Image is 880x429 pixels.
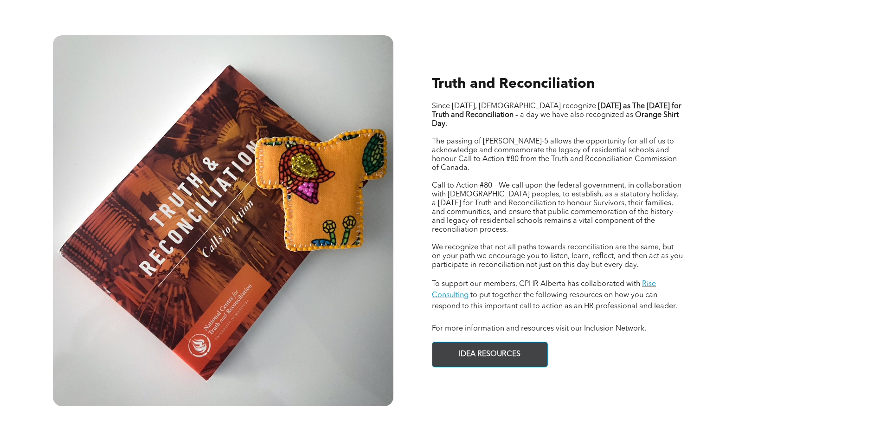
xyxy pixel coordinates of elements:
strong: Orange Shirt Day [432,111,679,128]
span: IDEA RESOURCES [456,345,524,364]
span: to put together the following resources on how you can respond to this important call to action a... [432,292,677,310]
span: The passing of [PERSON_NAME]-5 allows the opportunity for all of us to acknowledge and commemorat... [432,138,677,172]
span: – a day we have also recognized as [515,111,633,119]
span: Call to Action #80 – We call upon the federal government, in collaboration with [DEMOGRAPHIC_DATA... [432,182,681,234]
a: IDEA RESOURCES [432,342,548,367]
span: To support our members, CPHR Alberta has collaborated with [432,280,640,288]
span: For more information and resources visit our Inclusion Network. [432,325,646,332]
span: . [445,120,447,128]
span: Since [DATE], [DEMOGRAPHIC_DATA] recognize [432,103,596,110]
span: We recognize that not all paths towards reconciliation are the same, but on your path we encourag... [432,244,683,269]
span: Truth and Reconciliation [432,77,595,91]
